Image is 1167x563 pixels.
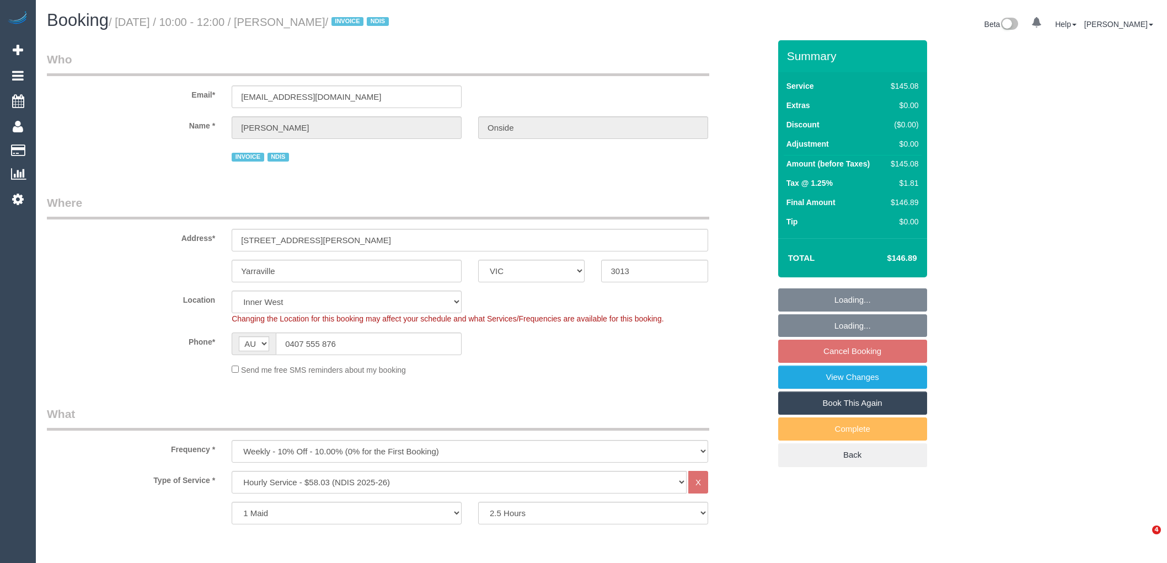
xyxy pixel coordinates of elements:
[39,471,223,486] label: Type of Service *
[886,197,918,208] div: $146.89
[854,254,917,263] h4: $146.89
[886,138,918,149] div: $0.00
[39,85,223,100] label: Email*
[47,195,709,219] legend: Where
[786,178,833,189] label: Tax @ 1.25%
[786,138,829,149] label: Adjustment
[39,440,223,455] label: Frequency *
[788,253,815,262] strong: Total
[232,314,663,323] span: Changing the Location for this booking may affect your schedule and what Services/Frequencies are...
[232,85,462,108] input: Email*
[232,153,264,162] span: INVOICE
[39,116,223,131] label: Name *
[886,178,918,189] div: $1.81
[478,116,708,139] input: Last Name*
[267,153,289,162] span: NDIS
[601,260,708,282] input: Post Code*
[778,392,927,415] a: Book This Again
[109,16,392,28] small: / [DATE] / 10:00 - 12:00 / [PERSON_NAME]
[232,116,462,139] input: First Name*
[786,100,810,111] label: Extras
[367,17,388,26] span: NDIS
[886,119,918,130] div: ($0.00)
[886,158,918,169] div: $145.08
[47,406,709,431] legend: What
[778,443,927,467] a: Back
[47,10,109,30] span: Booking
[786,216,798,227] label: Tip
[331,17,363,26] span: INVOICE
[787,50,922,62] h3: Summary
[39,229,223,244] label: Address*
[886,81,918,92] div: $145.08
[1055,20,1077,29] a: Help
[984,20,1019,29] a: Beta
[886,100,918,111] div: $0.00
[232,260,462,282] input: Suburb*
[241,366,406,374] span: Send me free SMS reminders about my booking
[1129,526,1156,552] iframe: Intercom live chat
[47,51,709,76] legend: Who
[39,291,223,305] label: Location
[276,333,462,355] input: Phone*
[39,333,223,347] label: Phone*
[7,11,29,26] img: Automaid Logo
[325,16,392,28] span: /
[886,216,918,227] div: $0.00
[786,119,820,130] label: Discount
[1084,20,1153,29] a: [PERSON_NAME]
[786,158,870,169] label: Amount (before Taxes)
[778,366,927,389] a: View Changes
[1000,18,1018,32] img: New interface
[1152,526,1161,534] span: 4
[786,197,836,208] label: Final Amount
[786,81,814,92] label: Service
